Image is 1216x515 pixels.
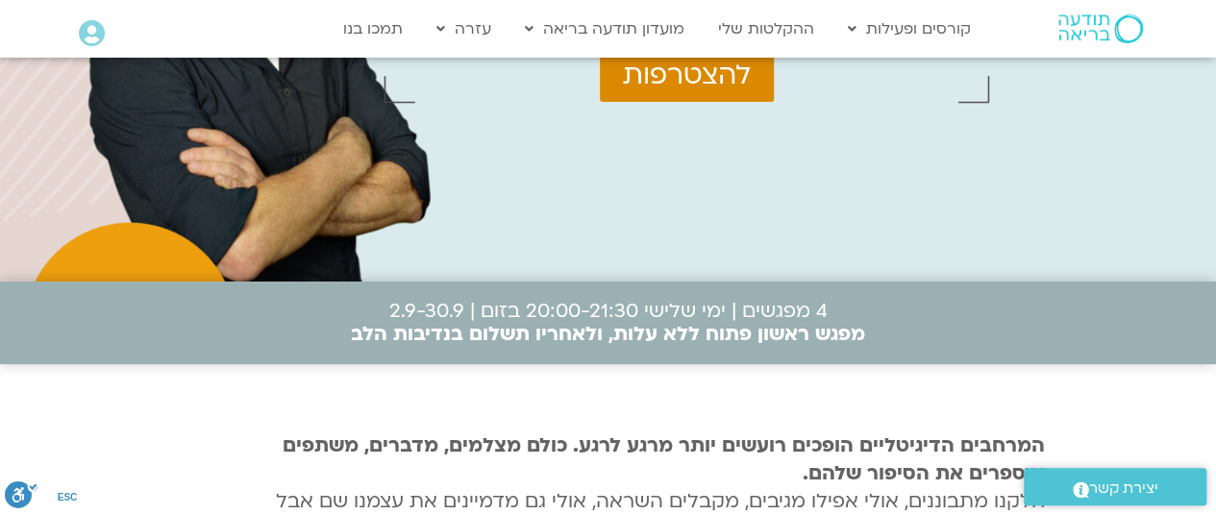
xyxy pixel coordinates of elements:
a: מועדון תודעה בריאה [515,11,694,47]
span: להצטרפות [623,60,751,90]
a: ההקלטות שלי [708,11,824,47]
b: מפגש ראשון פתוח ללא עלות, ולאחריו תשלום בנדיבות הלב [351,321,865,347]
a: יצירת קשר [1024,468,1206,505]
a: קורסים ופעילות [838,11,980,47]
span: יצירת קשר [1089,476,1158,502]
strong: המרחבים הדיגיטליים הופכים רועשים יותר מרגע לרגע. כולם מצלמים, מדברים, משתפים ומספרים את הסיפור שלהם. [283,432,1045,486]
a: להצטרפות [600,48,774,102]
a: תמכו בנו [334,11,412,47]
a: עזרה [427,11,501,47]
img: תודעה בריאה [1058,14,1143,43]
p: 4 מפגשים | ימי שלישי 20:00-21:30 בזום | 2.9-30.9 [351,300,865,346]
